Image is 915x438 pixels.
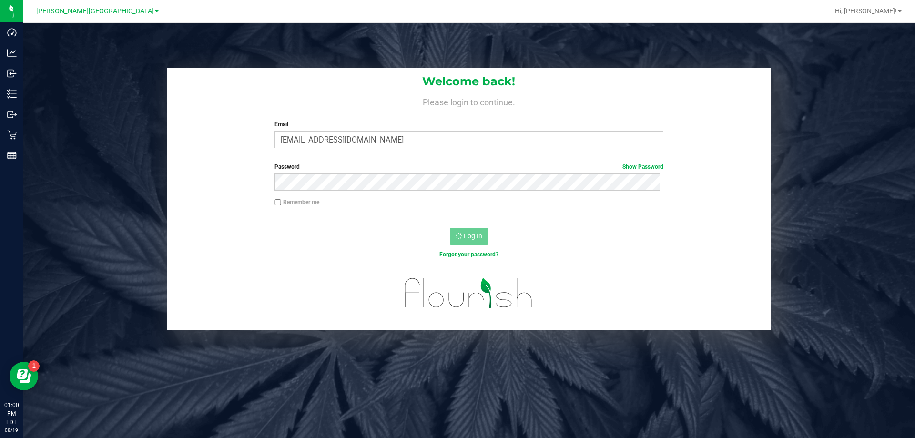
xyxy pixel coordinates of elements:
[7,151,17,160] inline-svg: Reports
[7,89,17,99] inline-svg: Inventory
[7,69,17,78] inline-svg: Inbound
[274,198,319,206] label: Remember me
[439,251,498,258] a: Forgot your password?
[167,75,771,88] h1: Welcome back!
[7,48,17,58] inline-svg: Analytics
[7,28,17,37] inline-svg: Dashboard
[274,120,663,129] label: Email
[622,163,663,170] a: Show Password
[4,401,19,427] p: 01:00 PM EDT
[167,95,771,107] h4: Please login to continue.
[450,228,488,245] button: Log In
[4,427,19,434] p: 08/19
[28,360,40,372] iframe: Resource center unread badge
[393,269,544,317] img: flourish_logo.svg
[7,110,17,119] inline-svg: Outbound
[835,7,897,15] span: Hi, [PERSON_NAME]!
[10,362,38,390] iframe: Resource center
[7,130,17,140] inline-svg: Retail
[274,199,281,206] input: Remember me
[36,7,154,15] span: [PERSON_NAME][GEOGRAPHIC_DATA]
[464,232,482,240] span: Log In
[274,163,300,170] span: Password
